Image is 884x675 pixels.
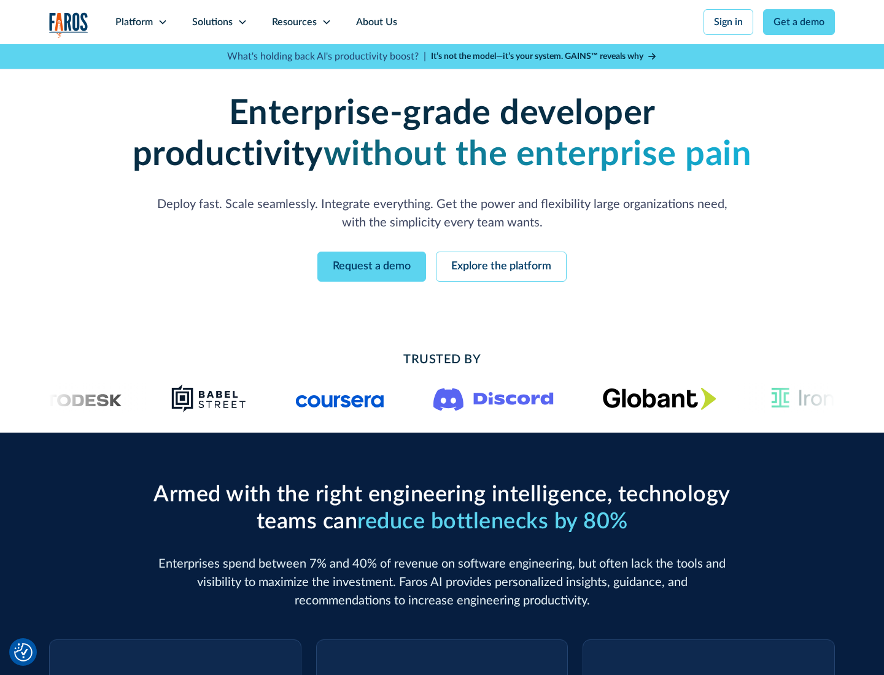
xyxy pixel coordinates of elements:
h2: Trusted By [147,350,737,369]
div: Platform [115,15,153,29]
a: home [49,12,88,37]
p: Enterprises spend between 7% and 40% of revenue on software engineering, but often lack the tools... [147,555,737,610]
a: Get a demo [763,9,835,35]
a: Request a demo [317,252,426,282]
strong: It’s not the model—it’s your system. GAINS™ reveals why [431,52,643,61]
a: Explore the platform [436,252,567,282]
span: reduce bottlenecks by 80% [357,511,628,533]
img: Babel Street logo png [171,384,247,413]
p: Deploy fast. Scale seamlessly. Integrate everything. Get the power and flexibility large organiza... [147,195,737,232]
img: Logo of the communication platform Discord. [433,385,554,411]
a: It’s not the model—it’s your system. GAINS™ reveals why [431,50,657,63]
img: Logo of the analytics and reporting company Faros. [49,12,88,37]
img: Globant's logo [603,387,716,410]
strong: without the enterprise pain [324,137,752,172]
button: Cookie Settings [14,643,33,661]
p: What's holding back AI's productivity boost? | [227,49,426,64]
h2: Armed with the right engineering intelligence, technology teams can [147,482,737,534]
img: Revisit consent button [14,643,33,661]
img: Logo of the online learning platform Coursera. [296,388,384,408]
div: Solutions [192,15,233,29]
strong: Enterprise-grade developer productivity [133,96,656,172]
div: Resources [272,15,317,29]
a: Sign in [704,9,753,35]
